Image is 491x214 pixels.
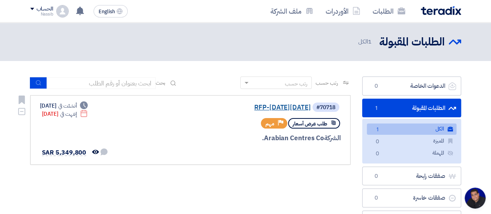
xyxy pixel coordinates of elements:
a: الطلبات [366,2,411,20]
span: رتب حسب [316,79,338,87]
span: English [99,9,115,14]
span: أنشئت في [58,102,77,110]
span: الكل [358,37,373,46]
a: الطلبات المقبولة1 [362,99,461,118]
img: profile_test.png [56,5,69,17]
a: الكل [367,124,456,135]
div: Arabian Centres Co. [154,133,341,143]
span: الشركة [324,133,341,143]
input: ابحث بعنوان أو رقم الطلب [47,77,156,89]
a: الأوردرات [319,2,366,20]
div: رتب حسب [285,80,307,88]
span: 0 [372,82,381,90]
a: الدعوات الخاصة0 [362,77,461,96]
div: [DATE] [42,110,88,118]
span: مهم [265,120,274,127]
div: الحساب [36,6,53,12]
a: المميزة [367,136,456,147]
div: #70718 [316,105,335,110]
span: SAR 5,349,800 [42,148,87,157]
a: ملف الشركة [264,2,319,20]
a: صفقات خاسرة0 [362,188,461,207]
span: 0 [372,194,381,202]
span: بحث [156,79,166,87]
img: Teradix logo [421,6,461,15]
span: 1 [372,104,381,112]
button: English [94,5,128,17]
span: 0 [373,138,382,146]
a: صفقات رابحة0 [362,167,461,186]
span: 1 [368,37,371,46]
a: RFP-[DATE][DATE] [156,104,311,111]
span: 1 [373,126,382,134]
span: طلب عرض أسعار [293,120,327,127]
span: إنتهت في [60,110,77,118]
div: [DATE] [40,102,88,110]
a: المهملة [367,148,456,159]
span: 0 [373,150,382,158]
a: فتح المحادثة [465,188,486,209]
div: Nassib [30,12,53,16]
h2: الطلبات المقبولة [379,35,445,50]
span: 0 [372,172,381,180]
